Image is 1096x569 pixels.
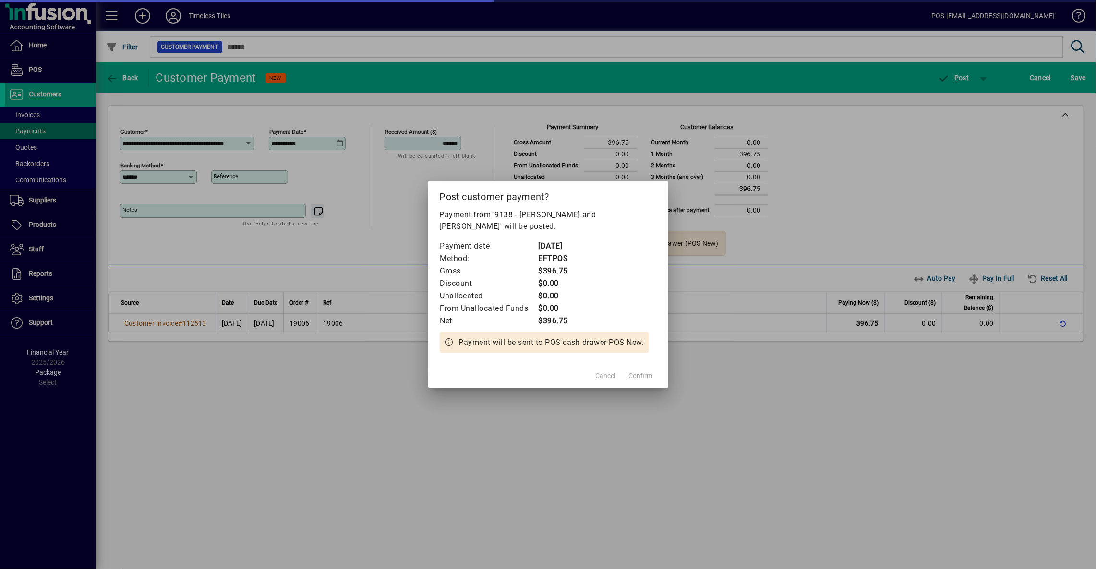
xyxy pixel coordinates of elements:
td: Net [440,315,538,327]
td: $396.75 [538,315,577,327]
td: $396.75 [538,265,577,277]
td: Gross [440,265,538,277]
td: [DATE] [538,240,577,252]
td: Payment date [440,240,538,252]
span: Payment will be sent to POS cash drawer POS New. [459,337,644,348]
td: Unallocated [440,290,538,302]
td: From Unallocated Funds [440,302,538,315]
td: Discount [440,277,538,290]
p: Payment from '9138 - [PERSON_NAME] and [PERSON_NAME]' will be posted. [440,209,657,232]
td: EFTPOS [538,252,577,265]
td: $0.00 [538,277,577,290]
h2: Post customer payment? [428,181,668,209]
td: Method: [440,252,538,265]
td: $0.00 [538,290,577,302]
td: $0.00 [538,302,577,315]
